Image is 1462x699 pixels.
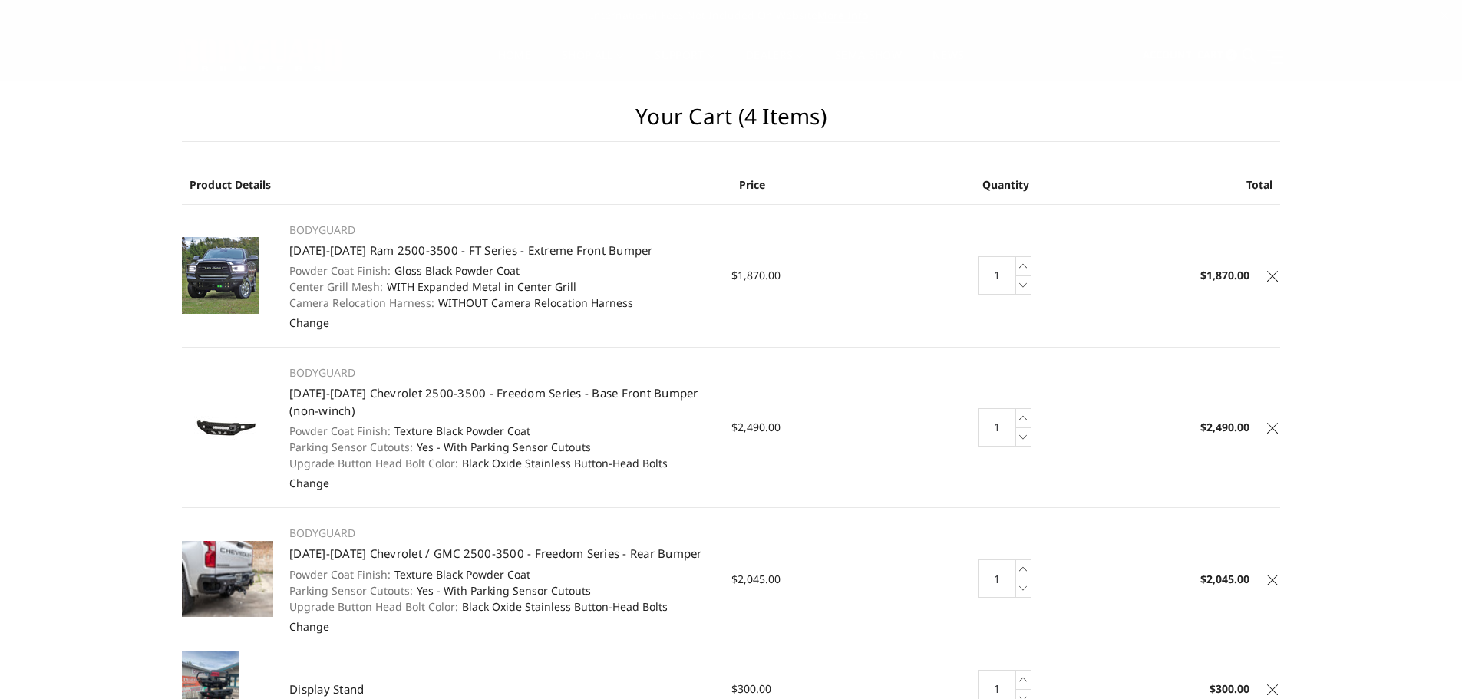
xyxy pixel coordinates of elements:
[1200,268,1249,282] strong: $1,870.00
[289,279,383,295] dt: Center Grill Mesh:
[289,364,714,382] p: BODYGUARD
[1097,165,1281,205] th: Total
[498,50,531,80] a: Home
[182,541,273,617] img: 2020-2025 Chevrolet / GMC 2500-3500 - Freedom Series - Rear Bumper
[289,439,714,455] dd: Yes - With Parking Sensor Cutouts
[731,165,915,205] th: Price
[289,455,714,471] dd: Black Oxide Stainless Button-Head Bolts
[182,104,1280,142] h1: Your Cart (4 items)
[289,598,458,615] dt: Upgrade Button Head Bolt Color:
[835,50,902,80] a: SEMA Show
[289,439,413,455] dt: Parking Sensor Cutouts:
[289,524,714,542] p: BODYGUARD
[289,455,458,471] dt: Upgrade Button Head Bolt Color:
[1197,48,1223,61] span: Cart
[731,420,781,434] span: $2,490.00
[289,385,698,418] a: [DATE]-[DATE] Chevrolet 2500-3500 - Freedom Series - Base Front Bumper (non-winch)
[289,566,391,582] dt: Powder Coat Finish:
[731,572,781,586] span: $2,045.00
[289,295,434,311] dt: Camera Relocation Harness:
[914,165,1097,205] th: Quantity
[1197,35,1237,76] a: Cart 4
[1143,35,1192,76] a: Account
[932,50,964,80] a: News
[289,423,714,439] dd: Texture Black Powder Coat
[182,237,259,314] img: 2019-2025 Ram 2500-3500 - FT Series - Extreme Front Bumper
[1200,420,1249,434] strong: $2,490.00
[182,165,731,205] th: Product Details
[289,476,329,490] a: Change
[1200,572,1249,586] strong: $2,045.00
[289,262,714,279] dd: Gloss Black Powder Coat
[182,410,259,446] img: 2024-2025 Chevrolet 2500-3500 - Freedom Series - Base Front Bumper (non-winch)
[289,598,714,615] dd: Black Oxide Stainless Button-Head Bolts
[289,221,714,239] p: BODYGUARD
[731,268,781,282] span: $1,870.00
[289,279,714,295] dd: WITH Expanded Metal in Center Grill
[1226,49,1237,61] span: 4
[1210,681,1249,696] strong: $300.00
[289,315,329,330] a: Change
[562,50,624,80] a: shop all
[289,582,714,598] dd: Yes - With Parking Sensor Cutouts
[289,423,391,439] dt: Powder Coat Finish:
[289,681,364,697] a: Display Stand
[179,39,344,71] img: BODYGUARD BUMPERS
[289,546,702,561] a: [DATE]-[DATE] Chevrolet / GMC 2500-3500 - Freedom Series - Rear Bumper
[1143,48,1192,61] span: Account
[289,582,413,598] dt: Parking Sensor Cutouts:
[731,681,771,696] span: $300.00
[746,50,804,80] a: Dealers
[289,295,714,311] dd: WITHOUT Camera Relocation Harness
[289,242,653,258] a: [DATE]-[DATE] Ram 2500-3500 - FT Series - Extreme Front Bumper
[655,50,715,80] a: Support
[817,8,868,23] a: More Info
[289,566,714,582] dd: Texture Black Powder Coat
[289,619,329,634] a: Change
[289,262,391,279] dt: Powder Coat Finish:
